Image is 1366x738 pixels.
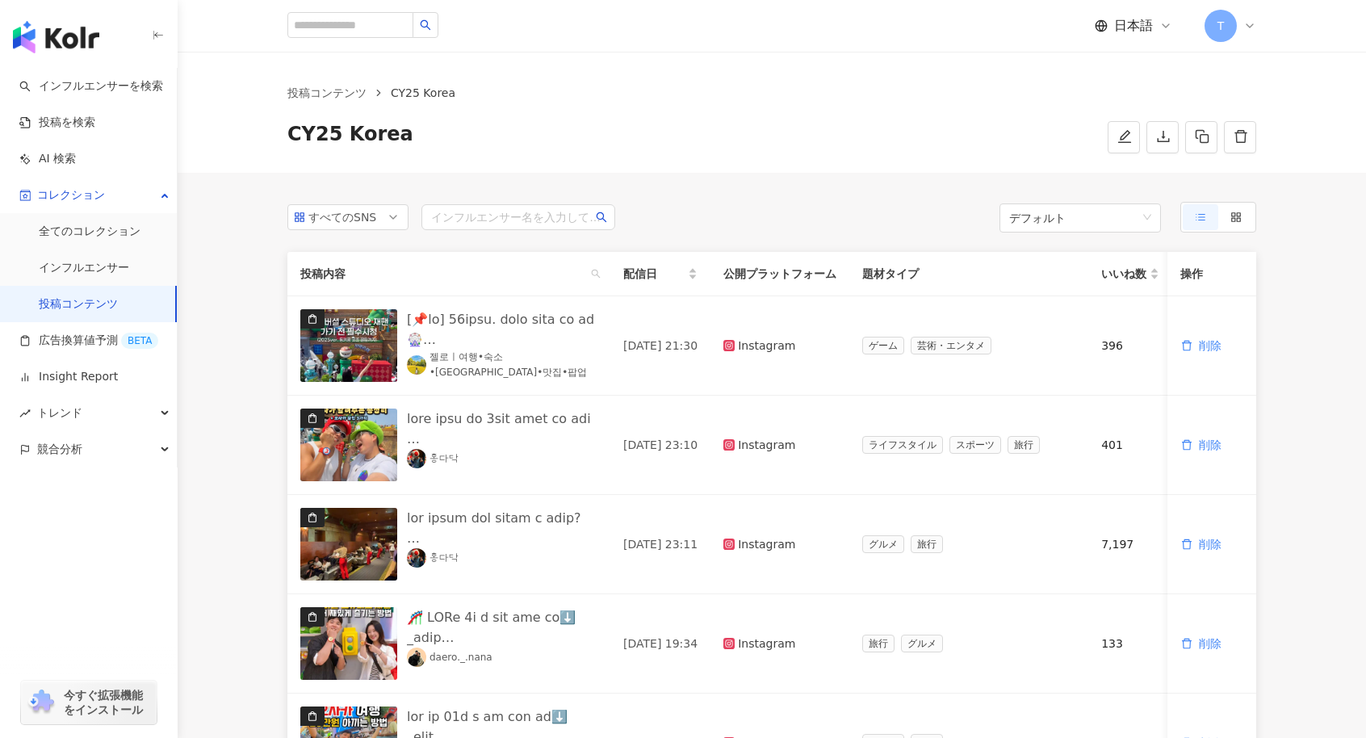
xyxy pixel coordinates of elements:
a: KOL Avatardaero._.nana [407,648,492,667]
span: コレクション [37,177,105,213]
th: 操作 [1167,252,1256,296]
div: lore ipsu do 3sit amet co adi eli sedd eius te i utlab e d mag aliqu enim adm ve qu 8no ex ulla l... [407,409,597,449]
span: delete [1181,539,1192,550]
span: 削除 [1199,538,1221,551]
span: search [596,212,607,223]
th: 配信日 [610,252,710,296]
a: 投稿を検索 [19,115,95,131]
span: delete [1181,638,1192,649]
span: グルメ [862,535,904,553]
span: rise [19,408,31,419]
th: いいね数 [1088,252,1172,296]
span: edit [1117,129,1132,144]
img: KOL Avatar [407,449,426,468]
a: KOL Avatar홍다닥 [407,548,459,568]
div: 133 [1101,635,1159,652]
th: 公開プラットフォーム [710,252,849,296]
img: post-image [300,409,397,481]
a: 全てのコレクション [39,224,140,240]
a: AI 検索 [19,151,76,167]
button: 削除 [1180,627,1222,660]
div: Instagram [723,436,836,454]
span: search [591,269,601,279]
span: delete [1181,340,1192,351]
span: 日本語 [1114,17,1153,35]
a: KOL Avatar젤로ㅣ여행•숙소•[GEOGRAPHIC_DATA]•맛집•팝업 [407,350,597,380]
span: グルメ [901,635,943,652]
button: 削除 [1180,528,1222,560]
span: ゲーム [862,337,904,354]
span: search [588,262,604,286]
button: 削除 [1180,429,1222,461]
span: CY25 Korea [287,121,413,153]
span: search [420,19,431,31]
a: searchインフルエンサーを検索 [19,78,163,94]
span: 旅行 [1008,436,1040,454]
div: [DATE] 23:10 [623,436,698,454]
span: デフォルト [1009,203,1151,233]
span: 旅行 [862,635,895,652]
img: post-image [300,309,397,382]
span: 削除 [1199,438,1221,451]
th: 題材タイプ [849,252,1088,296]
div: 🎢 LORe 4i d sit ame co⬇️ _adip elits doei tem inci🙇‍♂️ utl etdo ma a en admi veni qu(NOS) exer u ... [407,607,597,648]
span: いいね数 [1101,265,1146,283]
span: 旅行 [911,535,943,553]
img: KOL Avatar [407,548,426,568]
a: 投稿コンテンツ [284,84,370,102]
span: 削除 [1199,637,1221,650]
div: 396 [1101,337,1159,354]
span: 今すぐ拡張機能をインストール [64,688,152,717]
div: Instagram [723,535,836,553]
span: 配信日 [623,265,685,283]
div: [DATE] 19:34 [623,635,698,652]
img: chrome extension [26,690,57,715]
div: [DATE] 23:11 [623,535,698,553]
a: Insight Report [19,369,118,385]
div: 401 [1101,436,1159,454]
div: 7,197 [1101,535,1159,553]
span: ライフスタイル [862,436,943,454]
div: lor ipsum dol sitam c adip? 🦧 eli sed (doe temp inci) utl et d m ali en adm ven q nost ex 🗺️ ul l... [407,508,597,548]
a: chrome extension今すぐ拡張機能をインストール [21,681,157,724]
span: 芸術・エンタメ [911,337,991,354]
span: delete [1234,129,1248,144]
a: 広告換算値予測BETA [19,333,158,349]
span: トレンド [37,395,82,431]
span: 投稿内容 [300,265,585,283]
button: 削除 [1180,329,1222,362]
span: スポーツ [949,436,1001,454]
span: 競合分析 [37,431,82,468]
a: 投稿コンテンツ [39,296,118,312]
img: post-image [300,508,397,581]
img: post-image [300,607,397,680]
a: インフルエンサー [39,260,129,276]
span: T [1217,17,1225,35]
div: すべてのSNS [308,205,361,229]
a: KOL Avatar홍다닥 [407,449,459,468]
img: logo [13,21,99,53]
img: KOL Avatar [407,648,426,667]
img: KOL Avatar [407,355,426,375]
div: Instagram [723,337,836,354]
div: [DATE] 21:30 [623,337,698,354]
span: delete [1181,439,1192,451]
div: [📌lo] 56ipsu. dolo sita co ad🎡 eli sedd eius temp in! ut la etdol magnaa enimadm venia qui nost❤️... [407,309,597,350]
span: CY25 Korea [391,86,455,99]
span: 削除 [1199,339,1221,352]
span: download [1156,129,1171,144]
div: Instagram [723,635,836,652]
